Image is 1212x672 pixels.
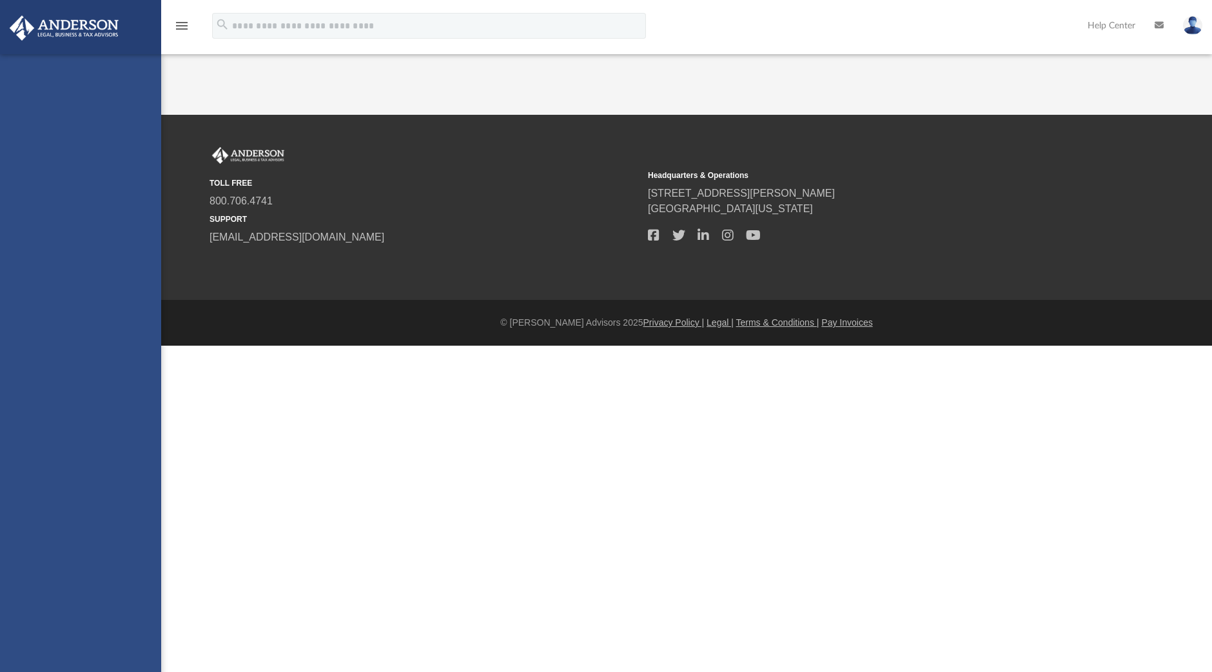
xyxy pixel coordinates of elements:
[707,317,734,328] a: Legal |
[210,147,287,164] img: Anderson Advisors Platinum Portal
[736,317,819,328] a: Terms & Conditions |
[210,195,273,206] a: 800.706.4741
[161,316,1212,330] div: © [PERSON_NAME] Advisors 2025
[1183,16,1202,35] img: User Pic
[210,232,384,242] a: [EMAIL_ADDRESS][DOMAIN_NAME]
[174,18,190,34] i: menu
[643,317,705,328] a: Privacy Policy |
[6,15,122,41] img: Anderson Advisors Platinum Portal
[210,177,639,189] small: TOLL FREE
[648,203,813,214] a: [GEOGRAPHIC_DATA][US_STATE]
[174,25,190,34] a: menu
[648,170,1077,181] small: Headquarters & Operations
[210,213,639,225] small: SUPPORT
[648,188,835,199] a: [STREET_ADDRESS][PERSON_NAME]
[821,317,872,328] a: Pay Invoices
[215,17,230,32] i: search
